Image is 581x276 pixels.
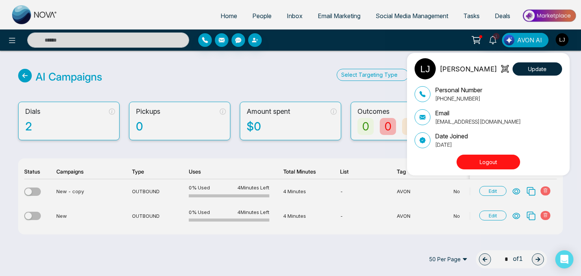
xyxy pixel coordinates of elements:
[513,62,562,76] button: Update
[457,155,520,169] button: Logout
[435,85,482,95] p: Personal Number
[440,64,497,74] p: [PERSON_NAME]
[435,132,468,141] p: Date Joined
[555,250,573,268] div: Open Intercom Messenger
[435,118,521,126] p: [EMAIL_ADDRESS][DOMAIN_NAME]
[435,109,521,118] p: Email
[435,95,482,102] p: [PHONE_NUMBER]
[435,141,468,149] p: [DATE]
